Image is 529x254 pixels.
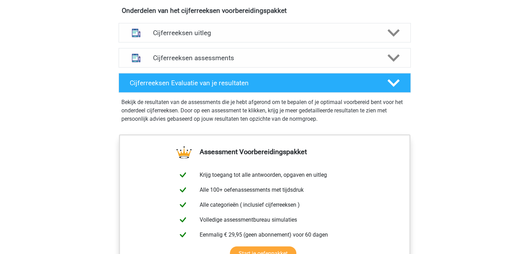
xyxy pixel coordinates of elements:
[122,7,408,15] h4: Onderdelen van het cijferreeksen voorbereidingspakket
[116,73,414,93] a: Cijferreeksen Evaluatie van je resultaten
[153,29,376,37] h4: Cijferreeksen uitleg
[127,49,145,67] img: cijferreeksen assessments
[116,48,414,68] a: assessments Cijferreeksen assessments
[116,23,414,42] a: uitleg Cijferreeksen uitleg
[121,98,408,123] p: Bekijk de resultaten van de assessments die je hebt afgerond om te bepalen of je optimaal voorber...
[127,24,145,42] img: cijferreeksen uitleg
[130,79,376,87] h4: Cijferreeksen Evaluatie van je resultaten
[153,54,376,62] h4: Cijferreeksen assessments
